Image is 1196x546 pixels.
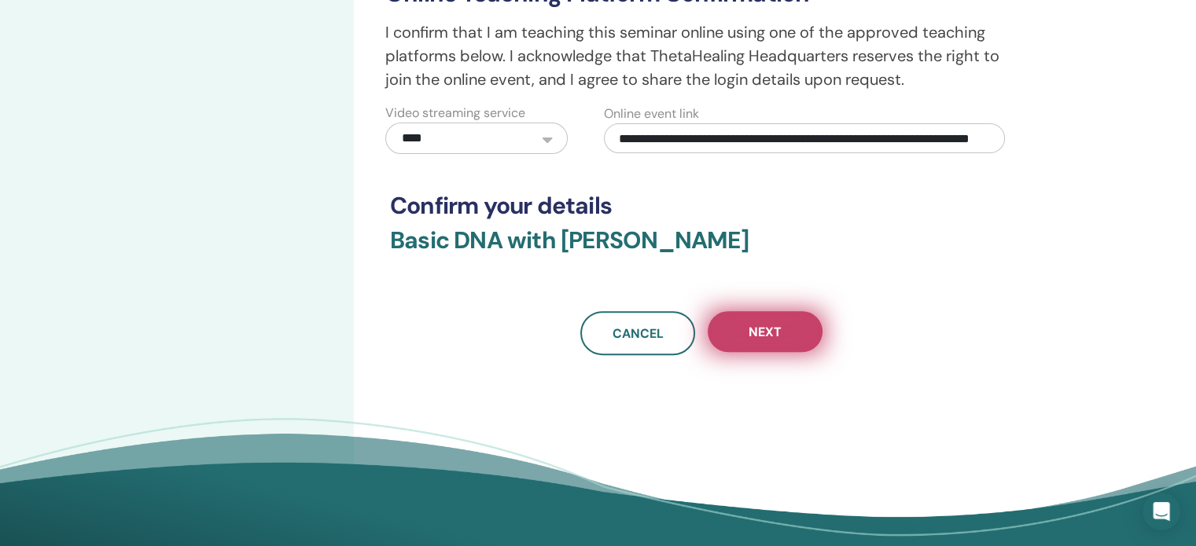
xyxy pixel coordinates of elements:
[390,192,1013,220] h3: Confirm your details
[385,104,525,123] label: Video streaming service
[708,311,822,352] button: Next
[390,226,1013,273] h3: Basic DNA with [PERSON_NAME]
[749,324,782,340] span: Next
[604,104,699,123] label: Online event link
[385,20,1018,91] p: I confirm that I am teaching this seminar online using one of the approved teaching platforms bel...
[580,311,695,355] a: Cancel
[1143,493,1180,530] div: Open Intercom Messenger
[613,325,664,342] span: Cancel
